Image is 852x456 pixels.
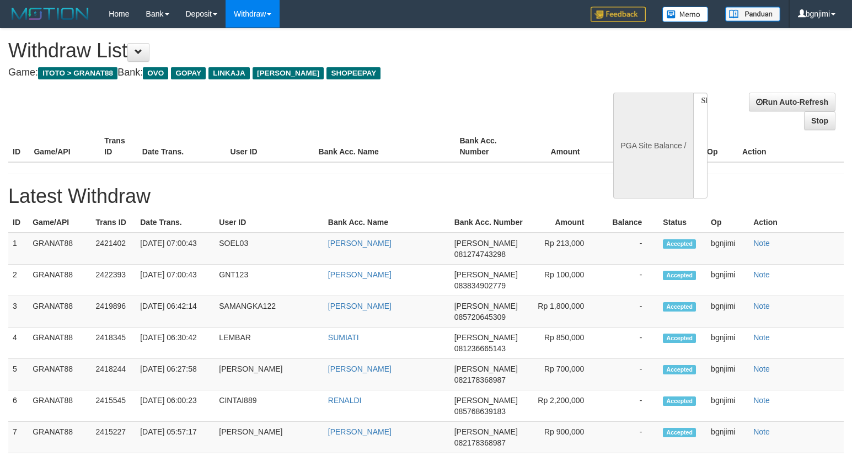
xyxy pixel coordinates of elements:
a: [PERSON_NAME] [328,302,392,310]
th: Op [706,212,749,233]
td: Rp 850,000 [533,328,601,359]
th: Op [703,131,738,162]
td: 2418244 [92,359,136,390]
span: [PERSON_NAME] [454,396,518,405]
th: Status [658,212,706,233]
td: GRANAT88 [28,328,91,359]
td: bgnjimi [706,422,749,453]
span: [PERSON_NAME] [454,302,518,310]
td: 5 [8,359,28,390]
a: [PERSON_NAME] [328,364,392,373]
td: 2415545 [92,390,136,422]
img: Button%20Memo.svg [662,7,709,22]
td: CINTAI889 [215,390,324,422]
td: [PERSON_NAME] [215,422,324,453]
a: RENALDI [328,396,362,405]
a: Stop [804,111,835,130]
img: panduan.png [725,7,780,22]
span: Accepted [663,271,696,280]
span: ITOTO > GRANAT88 [38,67,117,79]
th: Bank Acc. Name [314,131,456,162]
th: Balance [601,212,658,233]
a: Note [753,270,770,279]
span: Accepted [663,334,696,343]
span: Accepted [663,365,696,374]
a: Note [753,333,770,342]
span: SHOPEEPAY [326,67,381,79]
span: Accepted [663,239,696,249]
td: Rp 900,000 [533,422,601,453]
span: [PERSON_NAME] [454,364,518,373]
th: Balance [596,131,661,162]
th: Date Trans. [138,131,226,162]
td: bgnjimi [706,233,749,265]
td: [DATE] 05:57:17 [136,422,215,453]
h4: Game: Bank: [8,67,557,78]
th: Date Trans. [136,212,215,233]
td: - [601,390,658,422]
td: 2 [8,265,28,296]
a: Note [753,396,770,405]
td: [DATE] 06:00:23 [136,390,215,422]
th: Game/API [29,131,100,162]
td: bgnjimi [706,265,749,296]
span: Accepted [663,396,696,406]
a: Note [753,427,770,436]
td: Rp 100,000 [533,265,601,296]
td: Rp 2,200,000 [533,390,601,422]
td: GRANAT88 [28,359,91,390]
img: Feedback.jpg [591,7,646,22]
th: Bank Acc. Number [455,131,526,162]
span: GOPAY [171,67,206,79]
th: User ID [215,212,324,233]
td: GNT123 [215,265,324,296]
td: bgnjimi [706,359,749,390]
h1: Latest Withdraw [8,185,844,207]
img: MOTION_logo.png [8,6,92,22]
td: Rp 1,800,000 [533,296,601,328]
span: [PERSON_NAME] [253,67,324,79]
th: User ID [226,131,314,162]
span: [PERSON_NAME] [454,333,518,342]
th: Game/API [28,212,91,233]
td: bgnjimi [706,328,749,359]
td: - [601,422,658,453]
span: [PERSON_NAME] [454,270,518,279]
a: Note [753,302,770,310]
td: SAMANGKA122 [215,296,324,328]
td: 2418345 [92,328,136,359]
a: Run Auto-Refresh [749,93,835,111]
a: Note [753,364,770,373]
td: 2415227 [92,422,136,453]
td: 2419896 [92,296,136,328]
td: - [601,328,658,359]
th: ID [8,212,28,233]
span: 083834902779 [454,281,506,290]
a: [PERSON_NAME] [328,270,392,279]
td: - [601,233,658,265]
span: LINKAJA [208,67,250,79]
th: Trans ID [92,212,136,233]
span: [PERSON_NAME] [454,239,518,248]
td: GRANAT88 [28,390,91,422]
td: GRANAT88 [28,233,91,265]
td: SOEL03 [215,233,324,265]
td: [DATE] 07:00:43 [136,265,215,296]
td: [DATE] 07:00:43 [136,233,215,265]
td: 1 [8,233,28,265]
span: [PERSON_NAME] [454,427,518,436]
th: ID [8,131,29,162]
th: Trans ID [100,131,137,162]
td: [PERSON_NAME] [215,359,324,390]
a: Note [753,239,770,248]
td: 3 [8,296,28,328]
div: PGA Site Balance / [613,93,693,199]
td: LEMBAR [215,328,324,359]
td: 2422393 [92,265,136,296]
th: Action [738,131,844,162]
a: [PERSON_NAME] [328,239,392,248]
td: GRANAT88 [28,265,91,296]
td: - [601,265,658,296]
th: Bank Acc. Number [450,212,533,233]
td: 6 [8,390,28,422]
